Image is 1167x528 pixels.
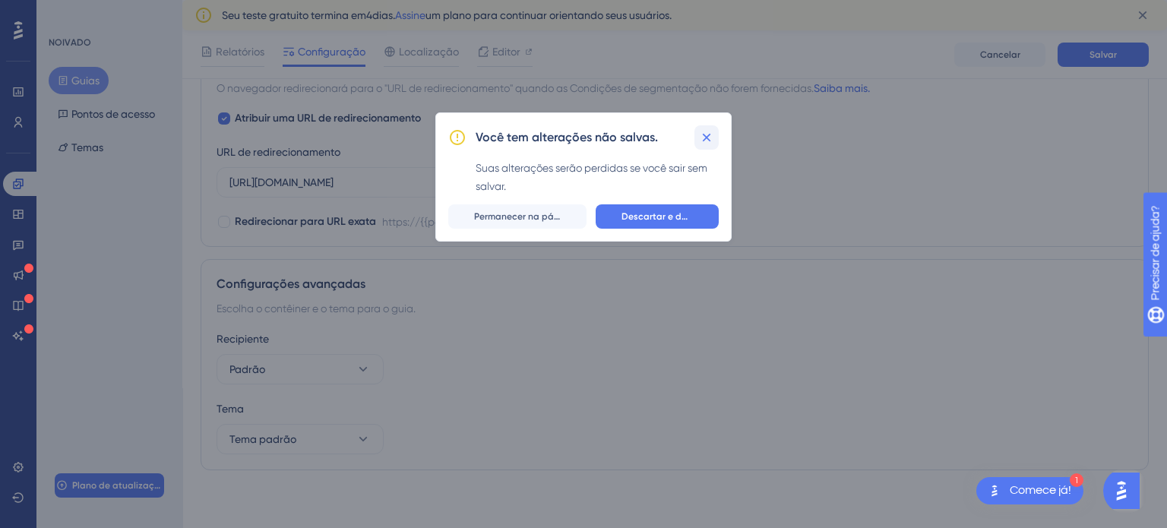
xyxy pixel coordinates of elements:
[1103,468,1149,514] iframe: Iniciador do Assistente de IA do UserGuiding
[476,162,707,192] font: Suas alterações serão perdidas se você sair sem salvar.
[1070,473,1083,487] div: 1
[621,211,703,222] font: Descartar e deixar
[36,7,131,18] font: Precisar de ajuda?
[476,130,658,144] font: Você tem alterações não salvas.
[474,211,574,222] font: Permanecer na página
[985,482,1004,500] img: imagem-do-lançador-texto-alternativo
[976,477,1083,504] div: Open Get Started! checklist, remaining modules: 1
[1010,484,1071,496] font: Comece já!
